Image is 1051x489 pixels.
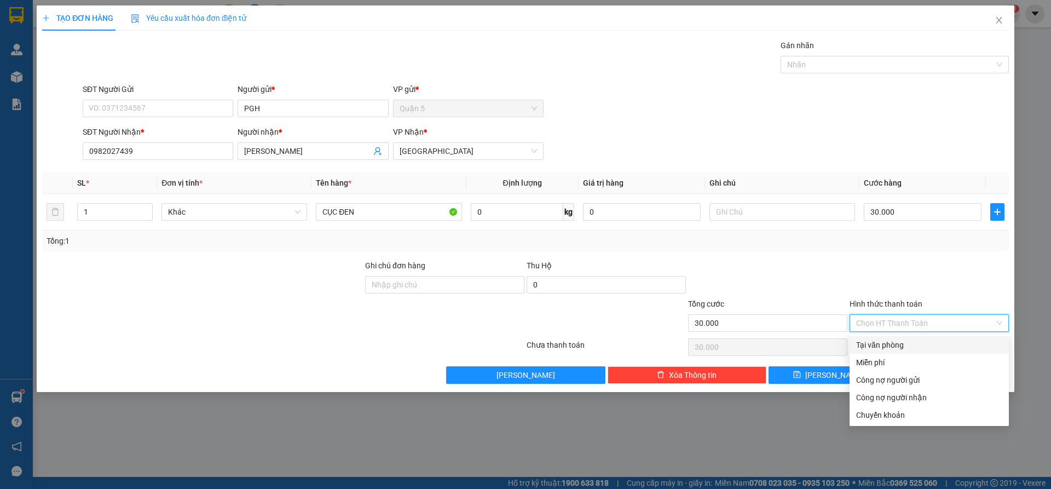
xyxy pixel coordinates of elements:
span: [PERSON_NAME] [496,369,555,381]
div: Tổng: 1 [47,235,406,247]
img: icon [131,14,140,23]
button: delete [47,203,64,221]
label: Hình thức thanh toán [850,300,922,308]
span: VP Nhận [393,128,424,136]
button: save[PERSON_NAME] [769,366,887,384]
div: Công nợ người gửi [856,374,1002,386]
div: Người nhận [238,126,388,138]
span: plus [42,14,50,22]
span: Ninh Hòa [400,143,537,159]
input: Ghi chú đơn hàng [365,276,524,294]
span: Tên hàng [316,179,351,187]
span: close [995,16,1003,25]
button: plus [990,203,1004,221]
div: Cước gửi hàng sẽ được ghi vào công nợ của người gửi [850,371,1009,389]
span: save [793,371,801,379]
span: Đơn vị tính [161,179,203,187]
div: SĐT Người Nhận [83,126,233,138]
span: kg [563,203,574,221]
button: deleteXóa Thông tin [608,366,767,384]
span: Khác [168,204,301,220]
div: Người gửi [238,83,388,95]
div: Miễn phí [856,356,1002,369]
span: Cước hàng [864,179,902,187]
div: Tại văn phòng [856,339,1002,351]
span: user-add [373,147,382,156]
div: Cước gửi hàng sẽ được ghi vào công nợ của người nhận [850,389,1009,406]
span: delete [657,371,665,379]
span: Thu Hộ [527,261,552,270]
div: SĐT Người Gửi [83,83,233,95]
input: VD: Bàn, Ghế [316,203,461,221]
div: Chuyển khoản [856,409,1002,421]
button: Close [984,5,1014,36]
div: Công nợ người nhận [856,392,1002,404]
div: VP gửi [393,83,544,95]
span: Tổng cước [688,300,724,308]
label: Gán nhãn [781,41,814,50]
span: Xóa Thông tin [669,369,717,381]
button: [PERSON_NAME] [446,366,605,384]
input: Ghi Chú [709,203,855,221]
th: Ghi chú [705,172,859,194]
span: plus [991,208,1004,216]
span: TẠO ĐƠN HÀNG [42,14,113,22]
span: Quận 5 [400,100,537,117]
span: [PERSON_NAME] [805,369,864,381]
span: Yêu cầu xuất hóa đơn điện tử [131,14,246,22]
span: Định lượng [503,179,542,187]
span: Giá trị hàng [583,179,623,187]
input: 0 [583,203,701,221]
label: Ghi chú đơn hàng [365,261,425,270]
div: Chưa thanh toán [525,339,687,358]
span: SL [77,179,86,187]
